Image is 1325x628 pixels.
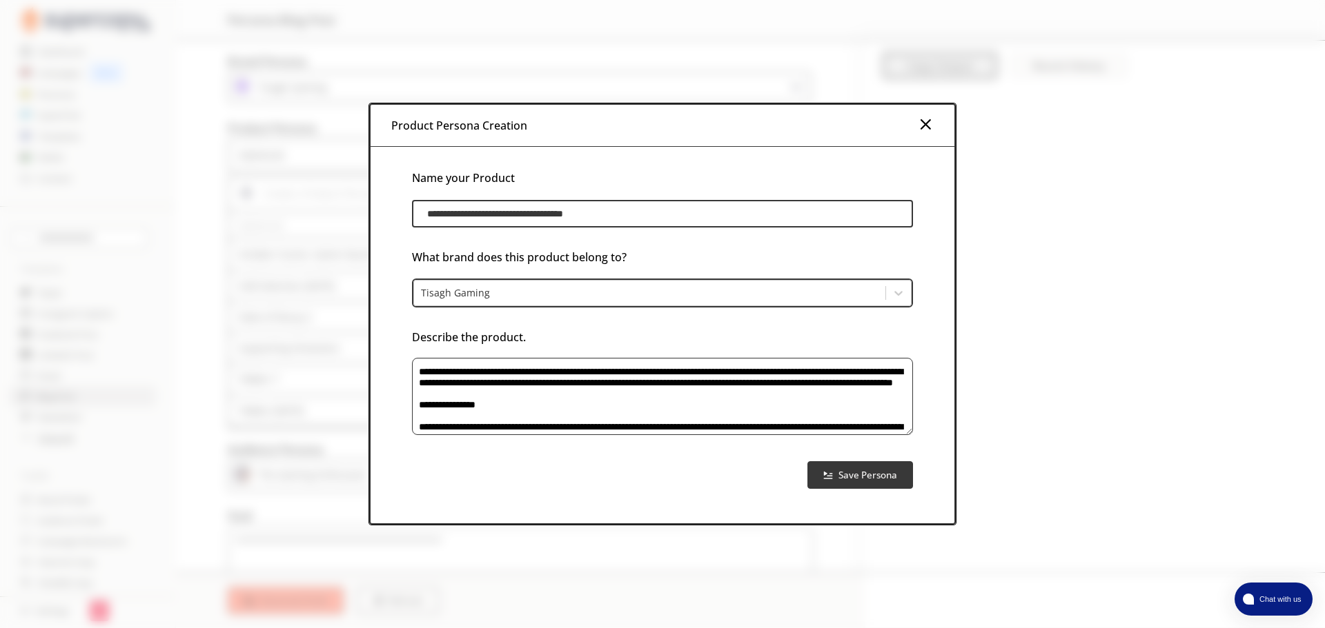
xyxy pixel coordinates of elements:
h3: Describe the product. [412,327,913,347]
button: atlas-launcher [1235,583,1313,616]
img: Close [917,116,934,132]
button: Save Persona [807,461,913,489]
textarea: product-persona-input-textarea [412,358,913,435]
h3: Name your Product [412,168,913,188]
input: product-persona-input-input [412,200,913,227]
h3: Product Persona Creation [391,115,527,136]
h3: What brand does this product belong to? [412,247,913,267]
span: Chat with us [1254,594,1304,605]
b: Save Persona [838,469,897,481]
